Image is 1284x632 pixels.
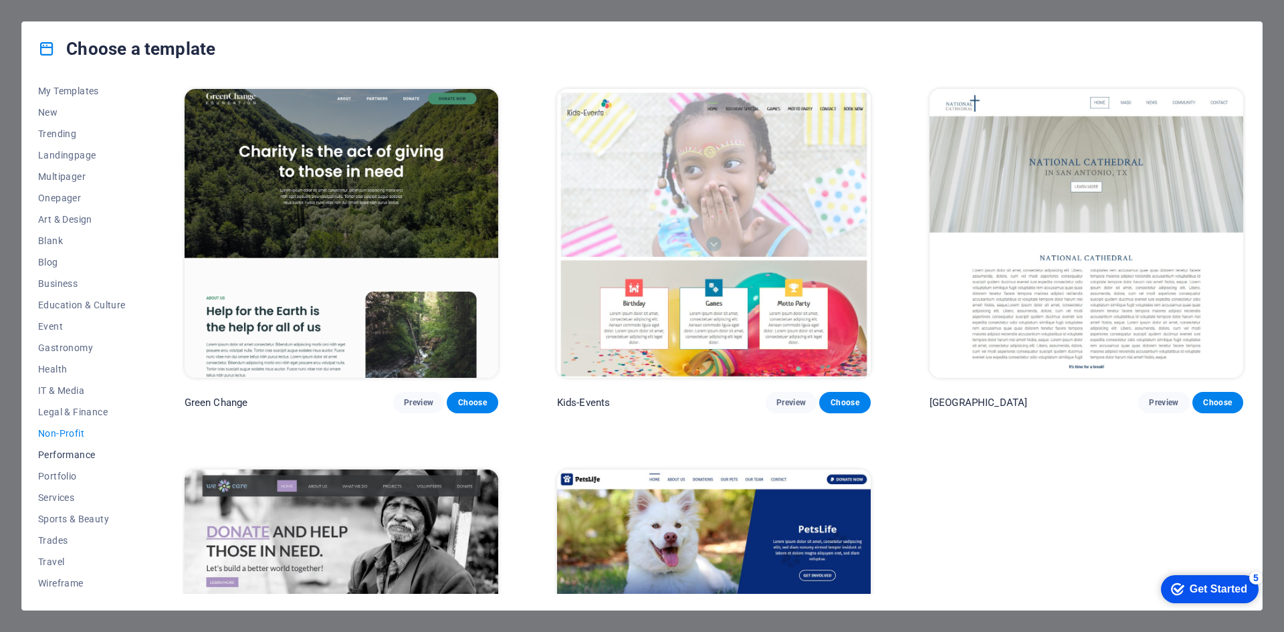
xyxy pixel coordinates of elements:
button: Blog [38,251,126,273]
button: Trending [38,123,126,144]
span: Event [38,321,126,332]
span: Performance [38,449,126,460]
button: Preview [393,392,444,413]
button: Sports & Beauty [38,508,126,530]
span: Preview [776,397,806,408]
p: [GEOGRAPHIC_DATA] [930,396,1027,409]
button: Choose [819,392,870,413]
button: Onepager [38,187,126,209]
button: Blank [38,230,126,251]
button: Health [38,358,126,380]
button: Preview [766,392,817,413]
button: IT & Media [38,380,126,401]
img: Kids-Events [557,89,871,378]
span: My Templates [38,86,126,96]
h4: Choose a template [38,38,215,60]
span: Choose [457,397,487,408]
button: Portfolio [38,465,126,487]
img: National Cathedral [930,89,1243,378]
button: Non-Profit [38,423,126,444]
button: New [38,102,126,123]
span: Preview [1149,397,1178,408]
span: Blank [38,235,126,246]
button: Choose [1192,392,1243,413]
span: Blog [38,257,126,268]
p: Kids-Events [557,396,611,409]
button: Services [38,487,126,508]
span: Choose [830,397,859,408]
span: Services [38,492,126,503]
span: New [38,107,126,118]
span: Health [38,364,126,375]
button: Trades [38,530,126,551]
button: Event [38,316,126,337]
span: Trending [38,128,126,139]
span: Trades [38,535,126,546]
span: Landingpage [38,150,126,161]
button: Multipager [38,166,126,187]
span: Gastronomy [38,342,126,353]
span: Sports & Beauty [38,514,126,524]
span: IT & Media [38,385,126,396]
img: Green Change [185,89,498,378]
p: Green Change [185,396,248,409]
button: Education & Culture [38,294,126,316]
button: Wireframe [38,572,126,594]
span: Art & Design [38,214,126,225]
span: Portfolio [38,471,126,482]
button: Choose [447,392,498,413]
div: Get Started [39,15,97,27]
button: Preview [1138,392,1189,413]
span: Multipager [38,171,126,182]
span: Wireframe [38,578,126,589]
button: Gastronomy [38,337,126,358]
span: Choose [1203,397,1233,408]
span: Legal & Finance [38,407,126,417]
span: Education & Culture [38,300,126,310]
button: Performance [38,444,126,465]
span: Onepager [38,193,126,203]
button: Business [38,273,126,294]
button: Legal & Finance [38,401,126,423]
button: Art & Design [38,209,126,230]
span: Business [38,278,126,289]
span: Preview [404,397,433,408]
button: My Templates [38,80,126,102]
span: Travel [38,556,126,567]
button: Travel [38,551,126,572]
button: Landingpage [38,144,126,166]
div: 5 [99,3,112,16]
div: Get Started 5 items remaining, 0% complete [11,7,108,35]
span: Non-Profit [38,428,126,439]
